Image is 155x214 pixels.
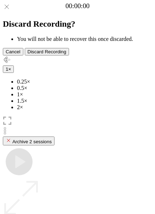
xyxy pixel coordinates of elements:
li: 1× [17,91,152,98]
button: Discard Recording [25,48,69,55]
h2: Discard Recording? [3,19,152,29]
span: 1 [6,66,8,72]
button: Archive 2 sessions [3,137,54,145]
li: You will not be able to recover this once discarded. [17,36,152,42]
div: Archive 2 sessions [6,138,52,144]
button: Cancel [3,48,23,55]
a: 00:00:00 [65,2,90,10]
li: 2× [17,104,152,111]
li: 1.5× [17,98,152,104]
li: 0.5× [17,85,152,91]
button: 1× [3,65,14,73]
li: 0.25× [17,79,152,85]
